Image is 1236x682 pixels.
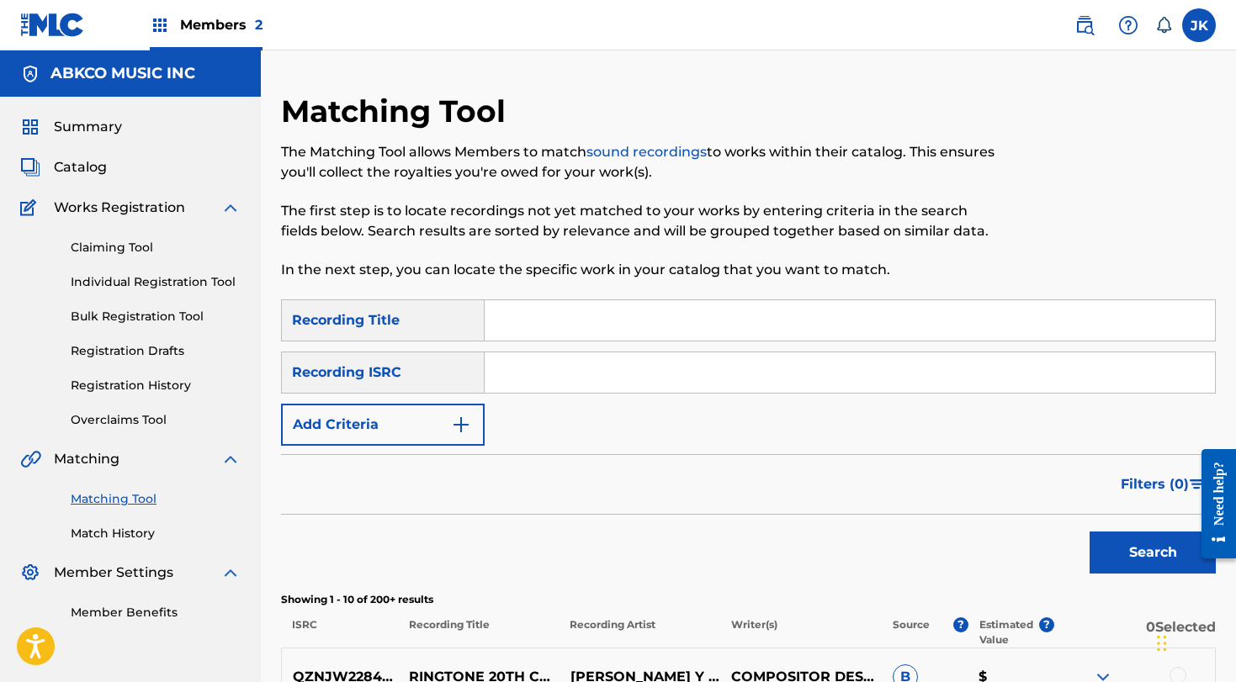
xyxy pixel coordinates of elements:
p: Showing 1 - 10 of 200+ results [281,592,1216,607]
img: 9d2ae6d4665cec9f34b9.svg [451,415,471,435]
button: Add Criteria [281,404,485,446]
span: Member Settings [54,563,173,583]
a: Registration History [71,377,241,394]
a: Matching Tool [71,490,241,508]
a: Individual Registration Tool [71,273,241,291]
span: Matching [54,449,119,469]
h5: ABKCO MUSIC INC [50,64,195,83]
iframe: Chat Widget [1152,601,1236,682]
img: MLC Logo [20,13,85,37]
div: User Menu [1182,8,1216,42]
a: Public Search [1068,8,1101,42]
img: Summary [20,117,40,137]
p: In the next step, you can locate the specific work in your catalog that you want to match. [281,260,1000,280]
a: Registration Drafts [71,342,241,360]
a: Match History [71,525,241,542]
a: sound recordings [586,144,707,160]
p: The Matching Tool allows Members to match to works within their catalog. This ensures you'll coll... [281,142,1000,182]
div: Help [1111,8,1145,42]
span: Works Registration [54,198,185,218]
span: Catalog [54,157,107,177]
span: 2 [255,17,263,33]
span: Summary [54,117,122,137]
img: expand [220,563,241,583]
img: expand [220,198,241,218]
a: Overclaims Tool [71,411,241,429]
a: Claiming Tool [71,239,241,256]
img: Top Rightsholders [150,15,170,35]
span: ? [1039,617,1054,632]
div: Drag [1157,618,1167,669]
a: CatalogCatalog [20,157,107,177]
img: help [1118,15,1138,35]
span: Members [180,15,263,34]
p: 0 Selected [1054,617,1216,648]
img: Accounts [20,64,40,84]
a: Bulk Registration Tool [71,308,241,325]
img: Matching [20,449,41,469]
span: Filters ( 0 ) [1121,474,1189,494]
img: Member Settings [20,563,40,583]
p: Writer(s) [720,617,882,648]
div: Notifications [1155,17,1172,34]
span: ? [953,617,968,632]
p: Recording Artist [559,617,720,648]
p: Estimated Value [979,617,1039,648]
p: ISRC [281,617,397,648]
p: Recording Title [397,617,559,648]
iframe: Resource Center [1189,434,1236,573]
img: Works Registration [20,198,42,218]
form: Search Form [281,299,1216,582]
h2: Matching Tool [281,93,514,130]
button: Search [1090,531,1216,574]
a: Member Benefits [71,604,241,621]
img: Catalog [20,157,40,177]
img: search [1074,15,1095,35]
p: The first step is to locate recordings not yet matched to your works by entering criteria in the ... [281,201,1000,241]
p: Source [893,617,930,648]
a: SummarySummary [20,117,122,137]
button: Filters (0) [1111,463,1216,505]
img: expand [220,449,241,469]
